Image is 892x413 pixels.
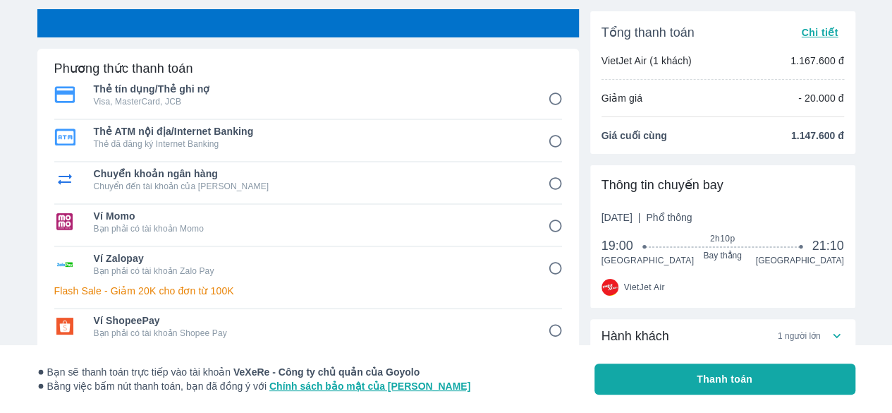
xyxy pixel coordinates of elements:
[94,82,528,96] span: Thẻ tín dụng/Thẻ ghi nợ
[644,250,800,261] span: Bay thẳng
[37,365,471,379] span: Bạn sẽ thanh toán trực tiếp vào tài khoản
[795,23,843,42] button: Chi tiết
[54,120,562,154] div: Thẻ ATM nội địa/Internet BankingThẻ ATM nội địa/Internet BankingThẻ đã đăng ký Internet Banking
[601,24,695,41] span: Tổng thanh toán
[54,60,193,77] h6: Phương thức thanh toán
[37,379,471,393] span: Bằng việc bấm nút thanh toán, bạn đã đồng ý với
[54,86,75,103] img: Thẻ tín dụng/Thẻ ghi nợ
[778,330,821,342] span: 1 người lớn
[590,319,855,353] div: Hành khách1 người lớn
[94,313,528,328] span: Ví ShopeePay
[798,91,844,105] p: - 20.000 đ
[697,372,752,386] span: Thanh toán
[94,96,528,107] p: Visa, MasterCard, JCB
[601,54,692,68] p: VietJet Air (1 khách)
[791,128,844,143] span: 1.147.600 đ
[54,205,562,239] div: Ví MomoVí MomoBạn phải có tài khoản Momo
[54,256,75,273] img: Ví Zalopay
[94,167,528,181] span: Chuyển khoản ngân hàng
[594,364,855,395] button: Thanh toán
[94,124,528,138] span: Thẻ ATM nội địa/Internet Banking
[601,176,844,193] div: Thông tin chuyến bay
[54,78,562,112] div: Thẻ tín dụng/Thẻ ghi nợThẻ tín dụng/Thẻ ghi nợVisa, MasterCard, JCB
[269,381,470,392] a: Chính sách bảo mật của [PERSON_NAME]
[54,284,562,298] p: Flash Sale - Giảm 20K cho đơn từ 100K
[54,213,75,230] img: Ví Momo
[624,282,665,293] span: VietJet Air
[601,128,667,143] span: Giá cuối cùng
[94,328,528,339] p: Bạn phải có tài khoản Shopee Pay
[646,212,692,223] span: Phổ thông
[601,91,642,105] p: Giảm giá
[638,212,641,223] span: |
[54,162,562,196] div: Chuyển khoản ngân hàngChuyển khoản ngân hàngChuyển đến tài khoản của [PERSON_NAME]
[54,309,562,343] div: Ví ShopeePayVí ShopeePayBạn phải có tài khoản Shopee Pay
[94,265,528,277] p: Bạn phải có tài khoản Zalo Pay
[601,210,692,225] span: [DATE]
[54,247,562,281] div: Ví ZalopayVí ZalopayBạn phải có tài khoản Zalo Pay
[94,209,528,223] span: Ví Momo
[54,171,75,188] img: Chuyển khoản ngân hàng
[94,181,528,192] p: Chuyển đến tài khoản của [PERSON_NAME]
[790,54,844,68] p: 1.167.600 đ
[812,237,843,254] span: 21:10
[94,251,528,265] span: Ví Zalopay
[94,223,528,234] p: Bạn phải có tài khoản Momo
[601,328,669,345] span: Hành khách
[54,318,75,335] img: Ví ShopeePay
[233,366,420,378] strong: VeXeRe - Công ty chủ quản của Goyolo
[94,138,528,150] p: Thẻ đã đăng ký Internet Banking
[601,237,645,254] span: 19:00
[801,27,838,38] span: Chi tiết
[54,128,75,145] img: Thẻ ATM nội địa/Internet Banking
[644,233,800,244] span: 2h10p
